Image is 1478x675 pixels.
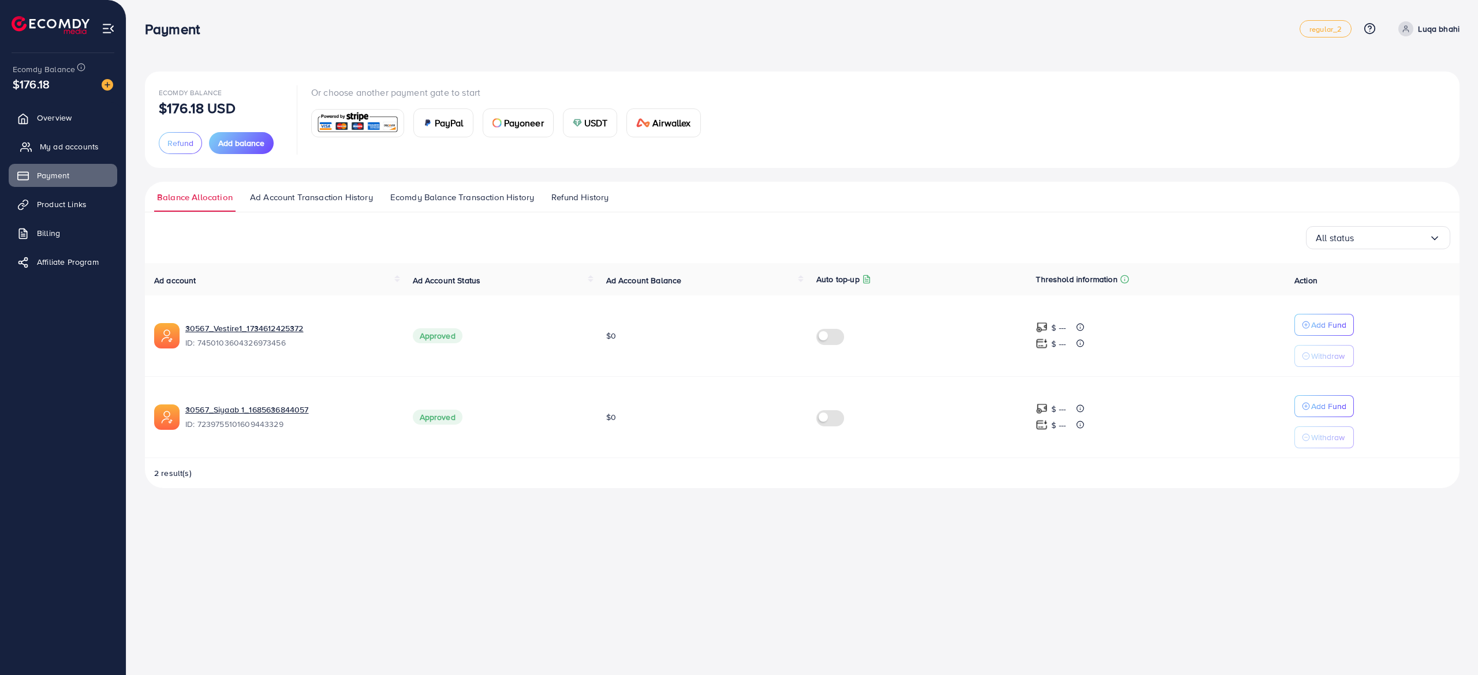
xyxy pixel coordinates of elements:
[9,135,117,158] a: My ad accounts
[423,118,432,127] img: card
[1429,623,1469,666] iframe: Chat
[37,112,72,123] span: Overview
[185,337,394,348] span: ID: 7450103604326973456
[1311,318,1346,332] p: Add Fund
[1294,345,1354,367] button: Withdraw
[504,116,544,130] span: Payoneer
[606,411,616,423] span: $0
[37,170,69,181] span: Payment
[584,116,608,130] span: USDT
[483,108,554,137] a: cardPayoneer
[218,137,264,149] span: Add balance
[1309,25,1342,33] span: regular_2
[435,116,464,130] span: PayPal
[413,108,473,137] a: cardPayPal
[563,108,618,137] a: cardUSDT
[1036,321,1048,333] img: top-up amount
[1394,21,1460,36] a: Luqa bhahi
[606,275,682,286] span: Ad Account Balance
[626,108,700,137] a: cardAirwallex
[816,272,860,286] p: Auto top-up
[102,79,113,91] img: image
[37,227,60,239] span: Billing
[102,22,115,35] img: menu
[1311,430,1345,444] p: Withdraw
[154,323,180,348] img: ic-ads-acc.e4c84228.svg
[492,118,502,127] img: card
[9,222,117,245] a: Billing
[185,418,394,430] span: ID: 7239755101609443329
[311,85,710,99] p: Or choose another payment gate to start
[652,116,691,130] span: Airwallex
[1051,418,1066,432] p: $ ---
[1051,321,1066,335] p: $ ---
[159,101,236,115] p: $176.18 USD
[573,118,582,127] img: card
[185,322,394,334] a: 30567_Vestire1_1734612425372
[250,191,373,204] span: Ad Account Transaction History
[167,137,193,149] span: Refund
[157,191,233,204] span: Balance Allocation
[185,404,394,415] a: 30567_Siyaab 1_1685636844057
[209,132,274,154] button: Add balance
[413,275,481,286] span: Ad Account Status
[40,141,99,152] span: My ad accounts
[159,88,222,97] span: Ecomdy Balance
[311,109,404,137] a: card
[1311,399,1346,413] p: Add Fund
[9,193,117,216] a: Product Links
[154,275,196,286] span: Ad account
[390,191,534,204] span: Ecomdy Balance Transaction History
[1311,349,1345,363] p: Withdraw
[1316,229,1354,247] span: All status
[1036,419,1048,431] img: top-up amount
[37,198,87,210] span: Product Links
[1294,426,1354,448] button: Withdraw
[1036,272,1117,286] p: Threshold information
[13,76,50,92] span: $176.18
[551,191,609,204] span: Refund History
[154,467,192,479] span: 2 result(s)
[185,404,394,430] div: <span class='underline'>30567_Siyaab 1_1685636844057</span></br>7239755101609443329
[13,63,75,75] span: Ecomdy Balance
[606,330,616,342] span: $0
[1036,403,1048,415] img: top-up amount
[1306,226,1450,249] div: Search for option
[1354,229,1429,247] input: Search for option
[185,322,394,349] div: <span class='underline'>30567_Vestire1_1734612425372</span></br>7450103604326973456
[1294,395,1354,417] button: Add Fund
[9,106,117,129] a: Overview
[1036,337,1048,350] img: top-up amount
[9,250,117,273] a: Affiliate Program
[1300,20,1352,37] a: regular_2
[1418,22,1460,36] p: Luqa bhahi
[413,328,462,343] span: Approved
[145,21,209,37] h3: Payment
[1294,275,1317,286] span: Action
[37,256,99,268] span: Affiliate Program
[159,132,202,154] button: Refund
[9,164,117,187] a: Payment
[413,410,462,425] span: Approved
[12,16,89,34] img: logo
[636,118,650,127] img: card
[1051,402,1066,416] p: $ ---
[1051,337,1066,351] p: $ ---
[1294,314,1354,336] button: Add Fund
[315,111,400,136] img: card
[154,404,180,430] img: ic-ads-acc.e4c84228.svg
